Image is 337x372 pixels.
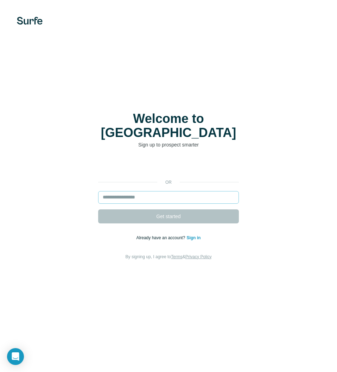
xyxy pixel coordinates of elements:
[186,235,201,240] a: Sign in
[98,141,239,148] p: Sign up to prospect smarter
[157,179,180,185] p: or
[126,254,212,259] span: By signing up, I agree to &
[95,159,242,174] iframe: Knap til Log ind med Google
[136,235,187,240] span: Already have an account?
[98,112,239,140] h1: Welcome to [GEOGRAPHIC_DATA]
[171,254,183,259] a: Terms
[7,348,24,365] div: Open Intercom Messenger
[17,17,43,25] img: Surfe's logo
[185,254,212,259] a: Privacy Policy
